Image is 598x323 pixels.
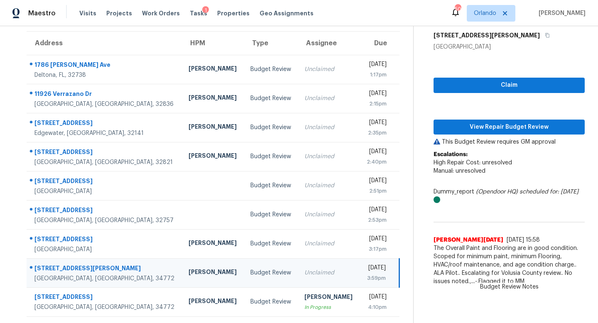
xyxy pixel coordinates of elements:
div: 3:59pm [366,274,386,282]
div: [DATE] [366,206,387,216]
div: Budget Review [250,298,292,306]
div: [PERSON_NAME] [189,122,237,133]
div: [STREET_ADDRESS][PERSON_NAME] [34,264,175,274]
th: Due [360,32,399,55]
span: Properties [217,9,250,17]
div: [PERSON_NAME] [189,297,237,307]
span: [PERSON_NAME] [535,9,586,17]
div: 2:51pm [366,187,387,195]
span: The Overall Paint and Flooring are in good condition. Scoped for minimum paint, minimum Flooring,... [434,244,585,286]
span: Work Orders [142,9,180,17]
span: View Repair Budget Review [440,122,578,132]
div: Budget Review [250,269,292,277]
div: Unclaimed [304,181,353,190]
span: Maestro [28,9,56,17]
div: [GEOGRAPHIC_DATA], [GEOGRAPHIC_DATA], 34772 [34,274,175,283]
div: [GEOGRAPHIC_DATA] [434,43,585,51]
div: [PERSON_NAME] [189,93,237,104]
h5: [STREET_ADDRESS][PERSON_NAME] [434,31,540,39]
div: 2:15pm [366,100,387,108]
div: 1:17pm [366,71,387,79]
div: Unclaimed [304,152,353,161]
div: 2:40pm [366,158,387,166]
span: Orlando [474,9,496,17]
span: Geo Assignments [260,9,314,17]
div: Budget Review [250,240,292,248]
div: 2:53pm [366,216,387,224]
div: In Progress [304,303,353,311]
i: scheduled for: [DATE] [520,189,578,195]
div: 4:10pm [366,303,387,311]
div: Unclaimed [304,65,353,73]
b: Escalations: [434,152,468,157]
div: Unclaimed [304,123,353,132]
div: [GEOGRAPHIC_DATA], [GEOGRAPHIC_DATA], 32821 [34,158,175,166]
div: [STREET_ADDRESS] [34,148,175,158]
th: HPM [182,32,244,55]
div: [STREET_ADDRESS] [34,206,175,216]
div: [STREET_ADDRESS] [34,177,175,187]
div: [DATE] [366,118,387,129]
div: [DATE] [366,60,387,71]
div: Edgewater, [GEOGRAPHIC_DATA], 32141 [34,129,175,137]
button: View Repair Budget Review [434,120,585,135]
div: [GEOGRAPHIC_DATA] [34,245,175,254]
div: [GEOGRAPHIC_DATA], [GEOGRAPHIC_DATA], 32836 [34,100,175,108]
div: [GEOGRAPHIC_DATA], [GEOGRAPHIC_DATA], 34772 [34,303,175,311]
span: High Repair Cost: unresolved [434,160,512,166]
p: This Budget Review requires GM approval [434,138,585,146]
div: [DATE] [366,235,387,245]
div: 1 [202,6,209,15]
span: Projects [106,9,132,17]
span: [DATE] 15:58 [507,237,540,243]
div: 2:35pm [366,129,387,137]
div: [PERSON_NAME] [189,239,237,249]
div: 3:17pm [366,245,387,253]
span: Budget Review Notes [475,283,544,291]
div: [GEOGRAPHIC_DATA], [GEOGRAPHIC_DATA], 32757 [34,216,175,225]
div: [GEOGRAPHIC_DATA] [34,187,175,196]
div: Budget Review [250,210,292,219]
i: (Opendoor HQ) [476,189,518,195]
div: Unclaimed [304,240,353,248]
div: [STREET_ADDRESS] [34,235,175,245]
span: [PERSON_NAME][DATE] [434,236,503,244]
div: Unclaimed [304,94,353,103]
span: Tasks [190,10,207,16]
div: Budget Review [250,65,292,73]
div: [PERSON_NAME] [189,64,237,75]
div: [STREET_ADDRESS] [34,293,175,303]
div: Budget Review [250,152,292,161]
span: Visits [79,9,96,17]
div: Budget Review [250,94,292,103]
div: [STREET_ADDRESS] [34,119,175,129]
th: Assignee [298,32,360,55]
div: Budget Review [250,181,292,190]
div: Unclaimed [304,210,353,219]
div: 11926 Verrazano Dr [34,90,175,100]
div: 1786 [PERSON_NAME] Ave [34,61,175,71]
div: Budget Review [250,123,292,132]
div: 50 [455,5,461,13]
span: Manual: unresolved [434,168,485,174]
th: Address [27,32,182,55]
div: [DATE] [366,147,387,158]
th: Type [244,32,298,55]
div: Dummy_report [434,188,585,204]
div: Unclaimed [304,269,353,277]
div: [PERSON_NAME] [189,152,237,162]
button: Claim [434,78,585,93]
button: Copy Address [540,28,551,43]
div: [PERSON_NAME] [304,293,353,303]
span: Claim [440,80,578,91]
div: [DATE] [366,264,386,274]
div: [DATE] [366,176,387,187]
div: [PERSON_NAME] [189,268,237,278]
div: [DATE] [366,89,387,100]
div: Deltona, FL, 32738 [34,71,175,79]
div: [DATE] [366,293,387,303]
